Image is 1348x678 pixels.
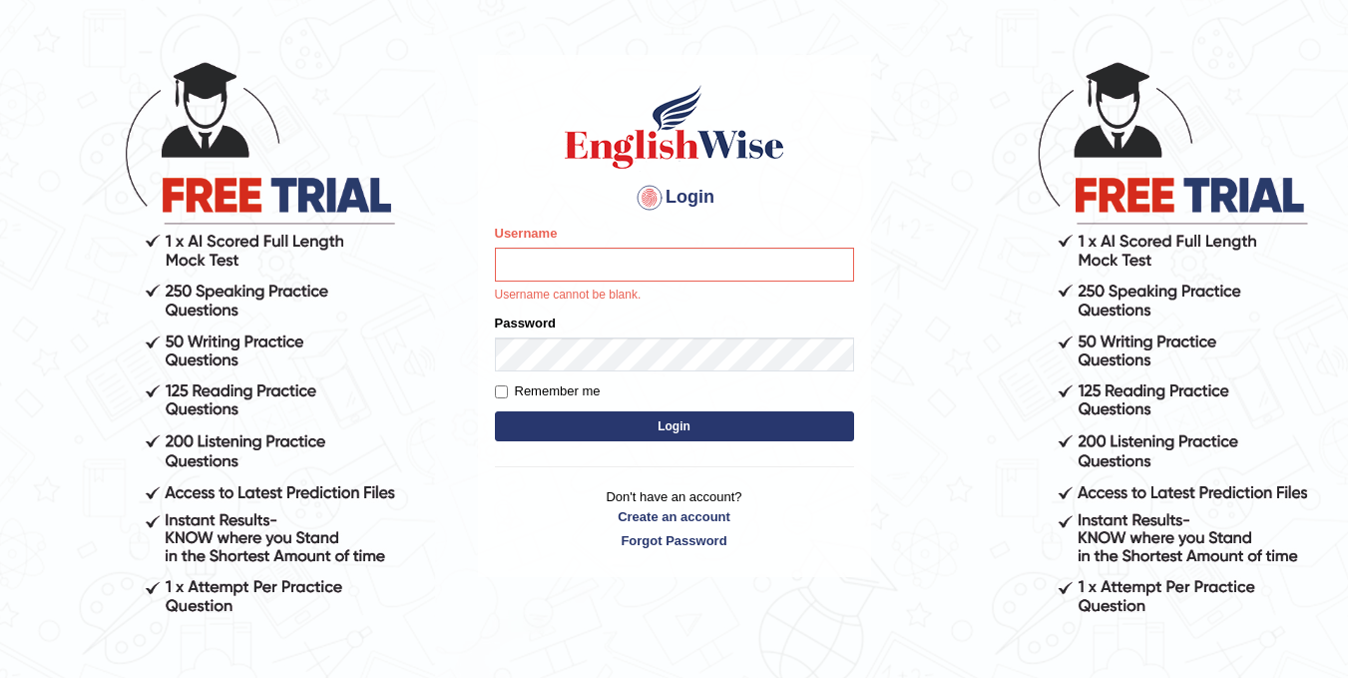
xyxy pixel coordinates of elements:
[495,314,556,333] label: Password
[495,531,854,550] a: Forgot Password
[495,381,601,401] label: Remember me
[495,507,854,526] a: Create an account
[495,487,854,549] p: Don't have an account?
[495,385,508,398] input: Remember me
[495,182,854,214] h4: Login
[495,411,854,441] button: Login
[495,224,558,243] label: Username
[561,82,788,172] img: Logo of English Wise sign in for intelligent practice with AI
[495,287,854,305] p: Username cannot be blank.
